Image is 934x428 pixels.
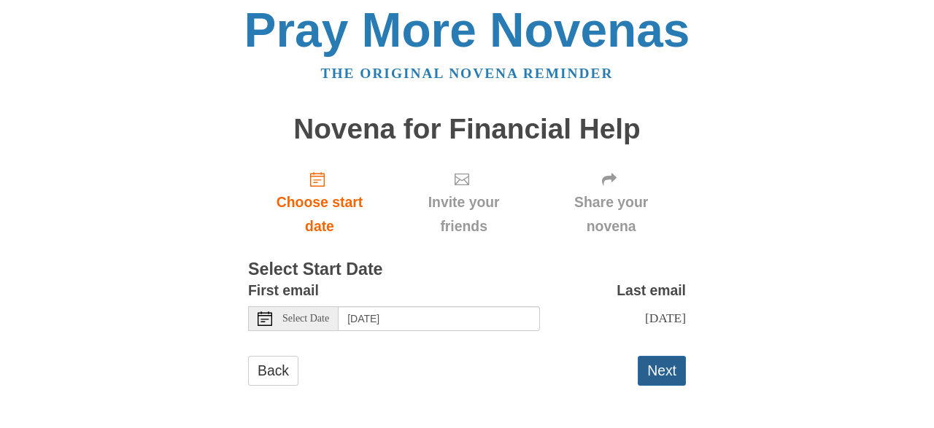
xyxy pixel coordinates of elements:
[406,190,522,238] span: Invite your friends
[248,356,298,386] a: Back
[645,311,686,325] span: [DATE]
[244,3,690,57] a: Pray More Novenas
[321,66,614,81] a: The original novena reminder
[248,114,686,145] h1: Novena for Financial Help
[536,159,686,246] div: Click "Next" to confirm your start date first.
[617,279,686,303] label: Last email
[263,190,377,238] span: Choose start date
[638,356,686,386] button: Next
[551,190,671,238] span: Share your novena
[248,159,391,246] a: Choose start date
[282,314,329,324] span: Select Date
[391,159,536,246] div: Click "Next" to confirm your start date first.
[248,279,319,303] label: First email
[248,260,686,279] h3: Select Start Date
